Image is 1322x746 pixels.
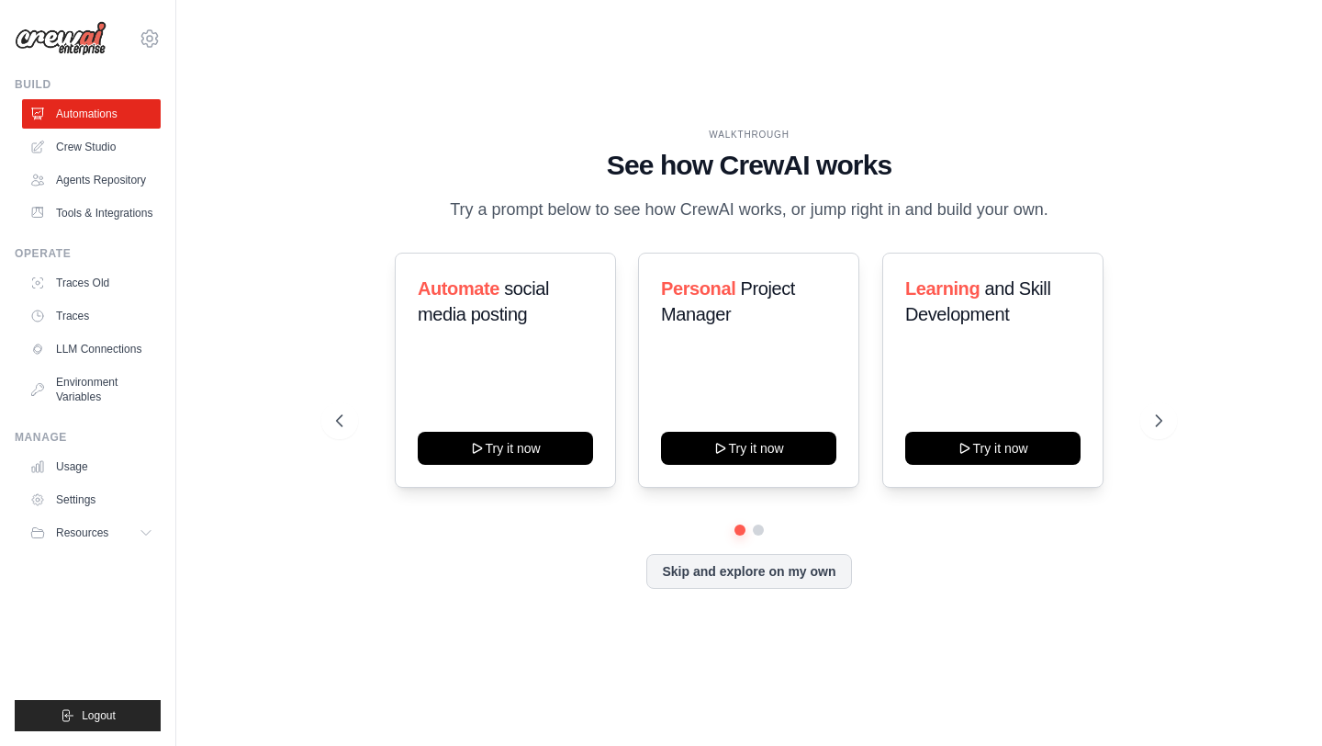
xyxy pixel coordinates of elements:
div: Operate [15,246,161,261]
a: Tools & Integrations [22,198,161,228]
button: Logout [15,700,161,731]
button: Try it now [661,432,836,465]
span: Resources [56,526,108,540]
span: Learning [905,278,980,299]
button: Try it now [905,432,1081,465]
a: Agents Repository [22,165,161,195]
button: Resources [22,518,161,548]
div: Build [15,77,161,92]
div: Manage [15,430,161,445]
a: Traces Old [22,268,161,298]
a: Automations [22,99,161,129]
div: WALKTHROUGH [336,128,1161,141]
a: Settings [22,485,161,514]
a: LLM Connections [22,334,161,364]
button: Skip and explore on my own [646,554,851,589]
a: Traces [22,301,161,331]
a: Crew Studio [22,132,161,162]
span: and Skill Development [905,278,1050,324]
span: Personal [661,278,735,299]
button: Try it now [418,432,593,465]
span: Logout [82,708,116,723]
a: Environment Variables [22,367,161,412]
img: Logo [15,21,106,56]
p: Try a prompt below to see how CrewAI works, or jump right in and build your own. [441,197,1058,223]
h1: See how CrewAI works [336,149,1161,182]
a: Usage [22,452,161,481]
span: Automate [418,278,499,299]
